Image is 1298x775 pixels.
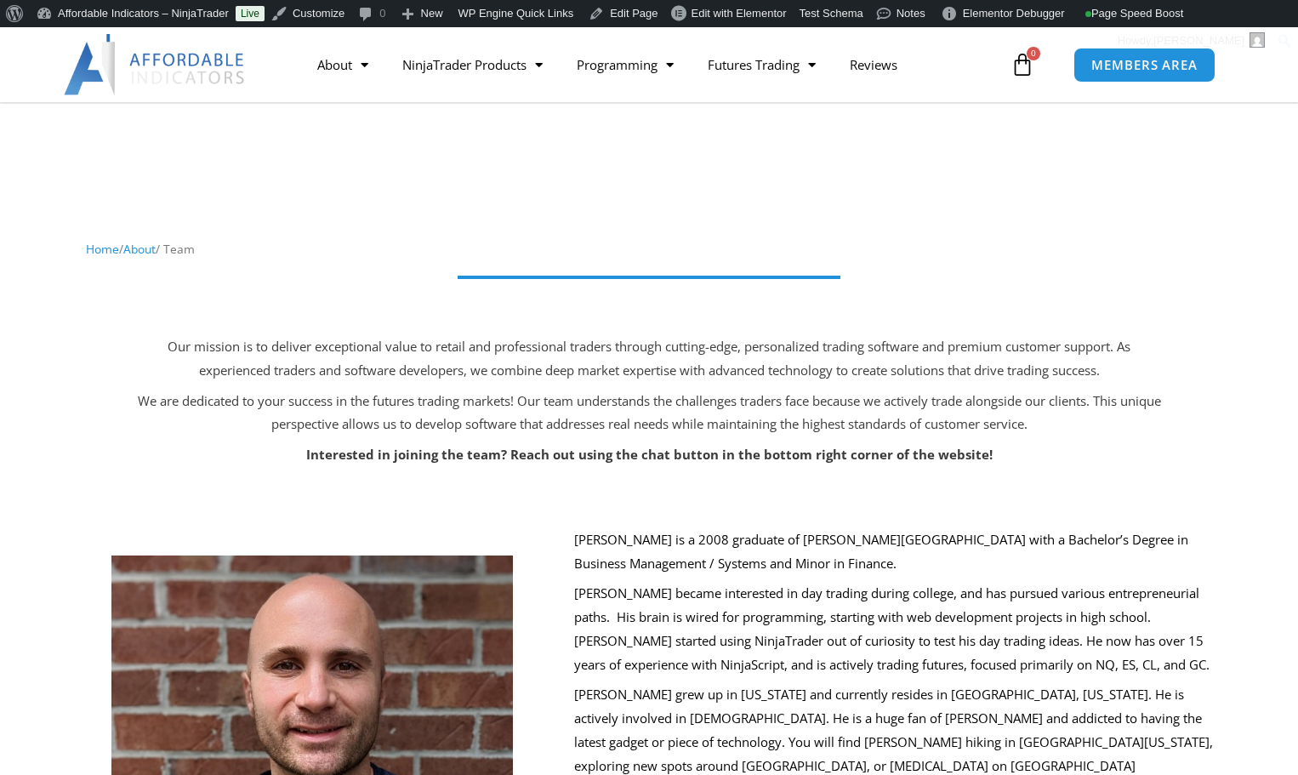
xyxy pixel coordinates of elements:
[86,241,119,257] a: Home
[985,40,1060,89] a: 0
[691,45,833,84] a: Futures Trading
[560,45,691,84] a: Programming
[64,34,247,95] img: LogoAI | Affordable Indicators – NinjaTrader
[236,6,265,21] a: Live
[833,45,914,84] a: Reviews
[692,7,787,20] span: Edit with Elementor
[134,335,1164,383] p: Our mission is to deliver exceptional value to retail and professional traders through cutting-ed...
[385,45,560,84] a: NinjaTrader Products
[574,528,1221,576] p: [PERSON_NAME] is a 2008 graduate of [PERSON_NAME][GEOGRAPHIC_DATA] with a Bachelor’s Degree in Bu...
[300,45,1006,84] nav: Menu
[134,390,1164,437] p: We are dedicated to your success in the futures trading markets! Our team understands the challen...
[300,45,385,84] a: About
[86,238,1213,260] nav: Breadcrumb
[123,241,156,257] a: About
[306,446,993,463] strong: Interested in joining the team? Reach out using the chat button in the bottom right corner of the...
[1027,47,1040,60] span: 0
[574,582,1221,676] p: [PERSON_NAME] became interested in day trading during college, and has pursued various entreprene...
[1112,27,1272,54] a: Howdy,
[1091,59,1198,71] span: MEMBERS AREA
[1153,34,1244,47] span: [PERSON_NAME]
[1073,48,1215,83] a: MEMBERS AREA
